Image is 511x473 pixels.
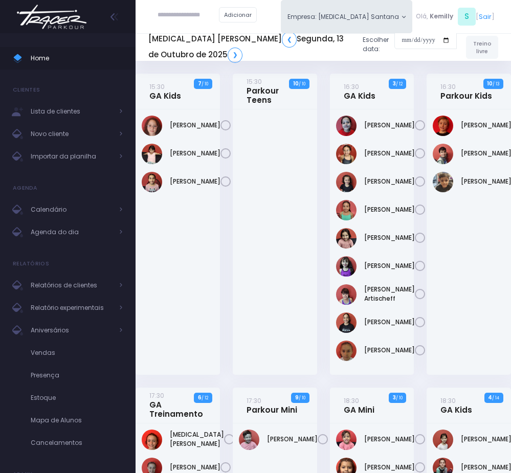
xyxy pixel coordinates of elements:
a: [PERSON_NAME] [364,121,415,130]
span: S [458,8,476,26]
img: Manuella Oliveira Artischeff [336,284,357,305]
a: ❯ [228,48,242,63]
strong: 10 [487,80,493,87]
a: [PERSON_NAME] [364,233,415,242]
a: [MEDICAL_DATA][PERSON_NAME] [170,430,224,448]
span: Relatório experimentais [31,301,113,314]
strong: 3 [393,80,396,87]
a: 18:30GA Mini [344,396,374,415]
h5: [MEDICAL_DATA] [PERSON_NAME] Segunda, 13 de Outubro de 2025 [148,32,355,62]
small: / 12 [202,395,208,401]
h4: Agenda [13,178,38,198]
img: Rafaela tiosso zago [336,341,357,361]
a: [PERSON_NAME] [364,435,415,444]
span: Lista de clientes [31,105,113,118]
a: [PERSON_NAME] [170,463,220,472]
span: Calendário [31,203,113,216]
span: Kemilly [430,12,453,21]
span: Olá, [416,12,428,21]
h4: Relatórios [13,254,49,274]
small: / 10 [299,395,305,401]
img: Isabella Yamaguchi [336,144,357,164]
div: [ ] [412,6,498,27]
a: Treino livre [466,36,498,59]
a: [PERSON_NAME] [364,318,415,327]
div: Escolher data: [148,29,457,65]
img: Melissa Hubert [336,312,357,333]
img: Niara Belisário Cruz [142,172,162,192]
a: [PERSON_NAME] [364,149,415,158]
a: 15:30Parkour Teens [247,77,300,105]
a: Adicionar [219,7,257,22]
small: 16:30 [440,82,456,91]
a: 16:30Parkour Kids [440,82,492,101]
span: Mapa de Alunos [31,414,123,427]
a: 15:30GA Kids [149,82,181,101]
a: ❮ [282,32,297,47]
img: Pedro Henrique Negrão Tateishi [433,172,453,192]
span: Presença [31,369,123,382]
span: Aniversários [31,324,113,337]
strong: 10 [293,80,299,87]
img: Jorge Lima [433,144,453,164]
a: 17:30Parkour Mini [247,396,297,415]
img: Allegra Montanari Ferreira [142,430,162,450]
strong: 9 [295,394,299,401]
span: Novo cliente [31,127,113,141]
small: / 13 [493,81,499,87]
a: [PERSON_NAME] [364,205,415,214]
a: [PERSON_NAME] [364,177,415,186]
span: Importar da planilha [31,150,113,163]
img: Lorena Alexsandra Souza [336,256,357,277]
a: 18:30GA Kids [440,396,472,415]
small: 15:30 [149,82,165,91]
a: 16:30GA Kids [344,82,375,101]
a: [PERSON_NAME] [267,435,318,444]
small: 15:30 [247,77,262,86]
img: Artur Vernaglia Bagatin [433,116,453,136]
strong: 6 [198,394,202,401]
span: Relatórios de clientes [31,279,113,292]
span: Vendas [31,346,123,359]
a: [PERSON_NAME] [364,463,415,472]
strong: 4 [488,394,492,401]
strong: 3 [393,394,396,401]
span: Cancelamentos [31,436,123,449]
small: / 10 [202,81,208,87]
a: 17:30GA Treinamento [149,391,203,419]
small: / 10 [396,395,403,401]
small: / 10 [299,81,305,87]
img: Lara Hubert [336,172,357,192]
small: 18:30 [440,396,456,405]
small: / 14 [492,395,499,401]
img: Alice Fernandes Barraconi [433,430,453,450]
a: [PERSON_NAME] [364,346,415,355]
a: [PERSON_NAME] [364,261,415,271]
a: [PERSON_NAME] Artischeff [364,285,415,303]
span: Agenda do dia [31,226,113,239]
img: Larissa Yamaguchi [336,200,357,220]
span: Home [31,52,123,65]
a: [PERSON_NAME] [170,177,220,186]
img: Gabriela Jordão Izumida [336,116,357,136]
span: Estoque [31,391,123,404]
img: Dante Custodio Vizzotto [239,430,259,450]
img: Liz Stetz Tavernaro Torres [336,228,357,249]
small: 17:30 [247,396,261,405]
h4: Clientes [13,80,40,100]
small: 18:30 [344,396,359,405]
small: / 12 [396,81,403,87]
a: Sair [479,12,492,21]
a: [PERSON_NAME] [170,121,220,130]
img: Manuella Brandão oliveira [142,116,162,136]
img: Alice Bento jaber [336,430,357,450]
small: 17:30 [149,391,164,400]
img: Manuella Velloso Beio [142,144,162,164]
a: [PERSON_NAME] [170,149,220,158]
strong: 7 [198,80,202,87]
small: 16:30 [344,82,359,91]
